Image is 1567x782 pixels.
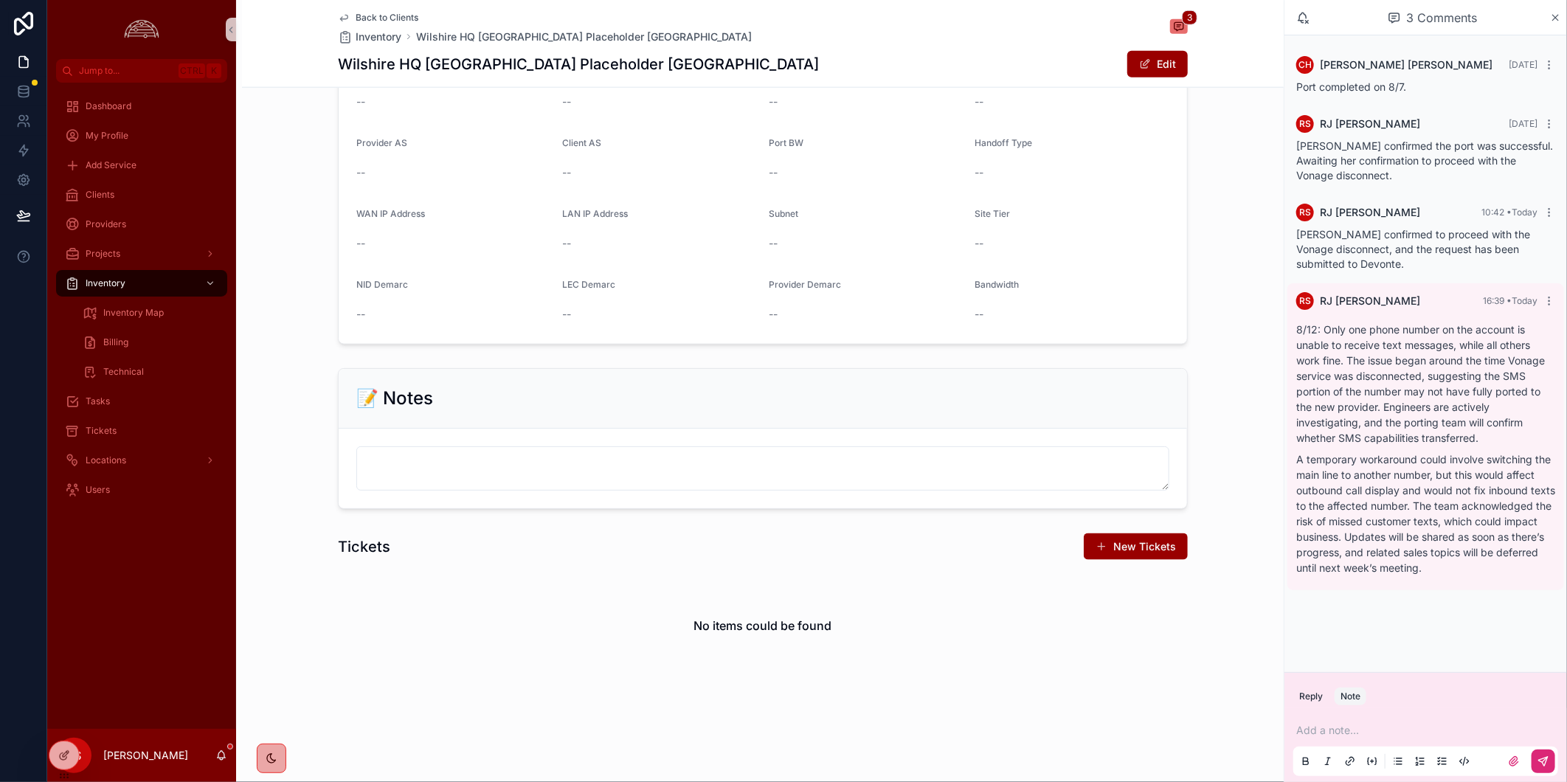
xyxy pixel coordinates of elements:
a: Tasks [56,388,227,415]
a: Projects [56,241,227,267]
span: 3 [1182,10,1197,25]
span: Bandwidth [975,279,1020,290]
span: [PERSON_NAME] confirmed to proceed with the Vonage disconnect, and the request has been submitted... [1296,228,1530,270]
span: Inventory Map [103,307,164,319]
h1: Wilshire HQ [GEOGRAPHIC_DATA] Placeholder [GEOGRAPHIC_DATA] [338,54,819,75]
span: Inventory [86,277,125,289]
span: NID Demarc [356,279,408,290]
span: -- [356,165,365,180]
button: New Tickets [1084,533,1188,560]
span: Handoff Type [975,137,1033,148]
span: 10:42 • Today [1481,207,1537,218]
span: Users [86,484,110,496]
span: -- [563,236,572,251]
a: Clients [56,181,227,208]
a: Billing [74,329,227,356]
span: RS [1299,207,1311,218]
span: RJ [PERSON_NAME] [1320,117,1420,131]
span: -- [769,94,778,109]
span: Technical [103,366,144,378]
p: [PERSON_NAME] [103,748,188,763]
span: Dashboard [86,100,131,112]
button: 3 [1170,19,1188,37]
span: Back to Clients [356,12,418,24]
span: -- [975,165,984,180]
span: -- [975,236,984,251]
span: -- [356,236,365,251]
span: Provider Demarc [769,279,841,290]
span: -- [563,307,572,322]
a: Back to Clients [338,12,418,24]
h2: No items could be found [694,617,832,634]
span: Ctrl [179,63,205,78]
span: Client AS [563,137,602,148]
span: RJ [PERSON_NAME] [1320,294,1420,308]
p: A temporary workaround could involve switching the main line to another number, but this would af... [1296,451,1555,575]
a: Dashboard [56,93,227,120]
a: Inventory [56,270,227,297]
a: Tickets [56,418,227,444]
span: My Profile [86,130,128,142]
a: Technical [74,359,227,385]
span: WAN IP Address [356,208,425,219]
span: -- [975,94,984,109]
span: -- [356,94,365,109]
span: Projects [86,248,120,260]
span: Site Tier [975,208,1011,219]
span: Tasks [86,395,110,407]
a: Inventory Map [74,300,227,326]
div: Note [1341,691,1360,702]
button: Jump to...CtrlK [56,59,227,83]
button: Edit [1127,51,1188,77]
span: Providers [86,218,126,230]
a: Locations [56,447,227,474]
span: CH [1298,59,1312,71]
span: Billing [103,336,128,348]
span: Jump to... [79,65,173,77]
span: -- [975,307,984,322]
p: 8/12: Only one phone number on the account is unable to receive text messages, while all others w... [1296,322,1555,446]
span: -- [356,307,365,322]
span: -- [769,236,778,251]
span: RJ [PERSON_NAME] [1320,205,1420,220]
span: Clients [86,189,114,201]
span: Inventory [356,30,401,44]
a: Inventory [338,30,401,44]
a: My Profile [56,122,227,149]
img: App logo [120,18,163,41]
span: Subnet [769,208,798,219]
span: Tickets [86,425,117,437]
span: Port BW [769,137,803,148]
a: Add Service [56,152,227,179]
span: [PERSON_NAME] confirmed the port was successful. Awaiting her confirmation to proceed with the Vo... [1296,139,1553,181]
button: Reply [1293,688,1329,705]
h2: 📝 Notes [356,387,433,410]
span: [DATE] [1509,118,1537,129]
span: K [208,65,220,77]
span: LEC Demarc [563,279,616,290]
span: -- [769,307,778,322]
span: 16:39 • Today [1483,295,1537,306]
span: RS [1299,295,1311,307]
div: scrollable content [47,83,236,522]
span: Provider AS [356,137,407,148]
span: -- [563,165,572,180]
a: Users [56,477,227,503]
span: 3 Comments [1407,9,1478,27]
span: [PERSON_NAME] [PERSON_NAME] [1320,58,1492,72]
span: Locations [86,454,126,466]
span: [DATE] [1509,59,1537,70]
span: RS [1299,118,1311,130]
a: Providers [56,211,227,238]
span: Add Service [86,159,136,171]
span: -- [563,94,572,109]
span: -- [769,165,778,180]
a: Wilshire HQ [GEOGRAPHIC_DATA] Placeholder [GEOGRAPHIC_DATA] [416,30,752,44]
button: Note [1335,688,1366,705]
span: LAN IP Address [563,208,629,219]
span: Port completed on 8/7. [1296,80,1406,93]
h1: Tickets [338,536,390,557]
